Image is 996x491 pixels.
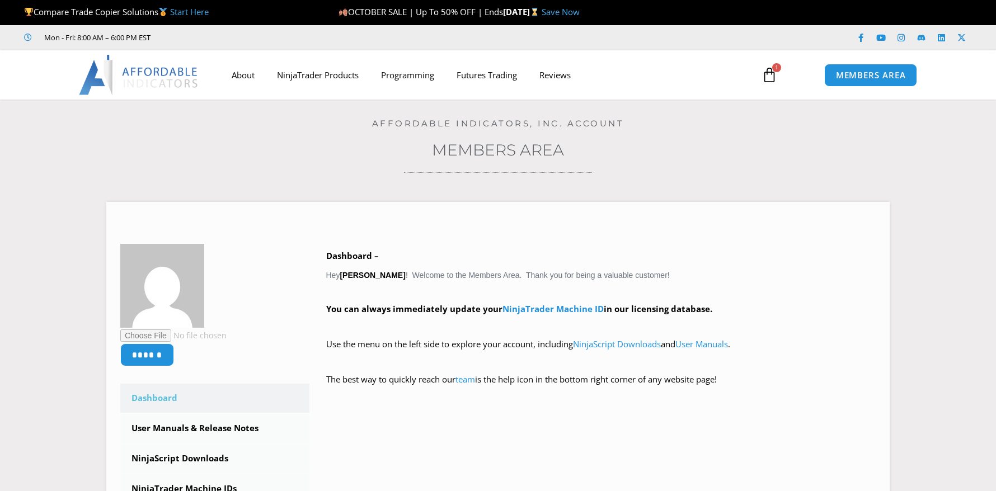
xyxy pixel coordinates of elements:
a: NinjaTrader Products [266,62,370,88]
a: User Manuals [675,338,728,350]
img: 🍂 [339,8,347,16]
strong: [DATE] [503,6,542,17]
p: The best way to quickly reach our is the help icon in the bottom right corner of any website page! [326,372,876,403]
nav: Menu [220,62,749,88]
span: OCTOBER SALE | Up To 50% OFF | Ends [339,6,503,17]
img: LogoAI | Affordable Indicators – NinjaTrader [79,55,199,95]
a: Start Here [170,6,209,17]
span: Compare Trade Copier Solutions [24,6,209,17]
a: team [455,374,475,385]
p: Use the menu on the left side to explore your account, including and . [326,337,876,368]
a: Reviews [528,62,582,88]
iframe: Customer reviews powered by Trustpilot [166,32,334,43]
a: MEMBERS AREA [824,64,918,87]
img: 2008be395ea0521b86f1f156b4e12efc33dc220f2dac0610f65c790bac2f017b [120,244,204,328]
a: Programming [370,62,445,88]
a: About [220,62,266,88]
strong: You can always immediately update your in our licensing database. [326,303,712,314]
img: 🥇 [159,8,167,16]
a: Affordable Indicators, Inc. Account [372,118,624,129]
a: Futures Trading [445,62,528,88]
a: User Manuals & Release Notes [120,414,309,443]
b: Dashboard – [326,250,379,261]
a: Save Now [542,6,580,17]
img: ⌛ [530,8,539,16]
span: Mon - Fri: 8:00 AM – 6:00 PM EST [41,31,151,44]
a: NinjaTrader Machine ID [502,303,604,314]
a: Members Area [432,140,564,159]
span: 1 [772,63,781,72]
span: MEMBERS AREA [836,71,906,79]
div: Hey ! Welcome to the Members Area. Thank you for being a valuable customer! [326,248,876,403]
strong: [PERSON_NAME] [340,271,405,280]
a: Dashboard [120,384,309,413]
img: 🏆 [25,8,33,16]
a: NinjaScript Downloads [573,338,661,350]
a: 1 [745,59,794,91]
a: NinjaScript Downloads [120,444,309,473]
